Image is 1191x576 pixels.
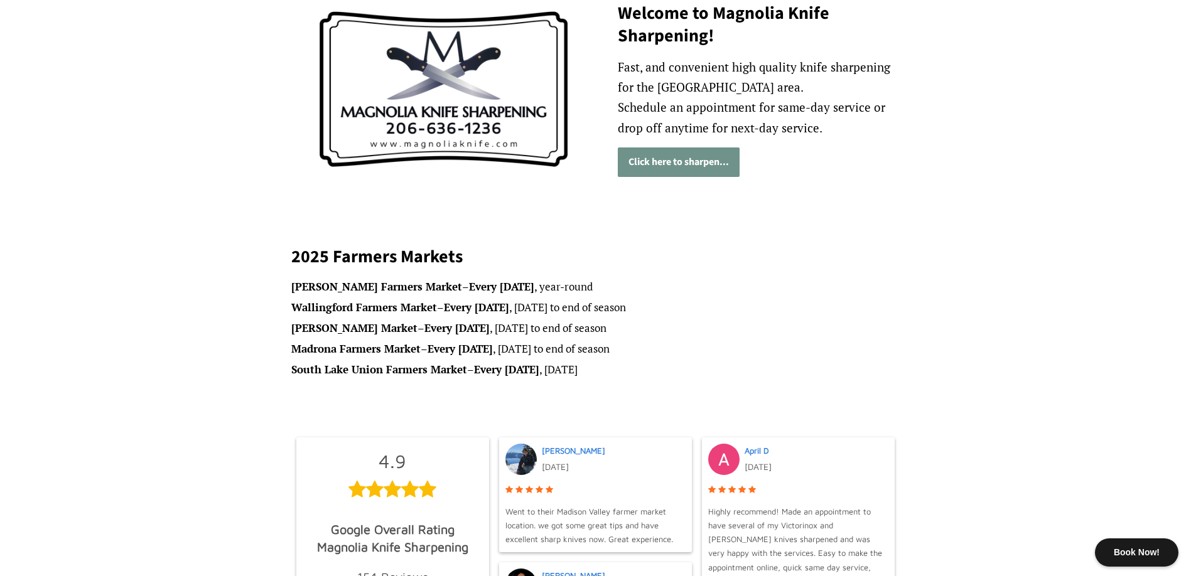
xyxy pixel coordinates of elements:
span:  [728,483,736,497]
li: – , [DATE] to end of season [291,340,900,358]
a: 4.9 [296,437,489,513]
li: – , [DATE] to end of season [291,299,900,317]
a: Google Overall RatingMagnolia Knife Sharpening [296,513,489,560]
h2: Welcome to Magnolia Knife Sharpening! [618,2,900,48]
span:  [348,480,366,499]
span:  [708,483,716,497]
span: Went to their Madison Valley farmer market location. we got some great tips and have excellent sh... [505,504,686,546]
li: – , year-round [291,278,900,296]
h2: 2025 Farmers Markets [291,245,900,268]
div: 4.9 [303,444,483,506]
strong: [PERSON_NAME] Market [291,321,418,335]
strong: Every [DATE] [469,279,534,294]
span:  [384,480,401,499]
li: – , [DATE] to end of season [291,319,900,338]
div: [DATE] [743,457,888,476]
span:  [366,480,384,499]
a: Click here to sharpen... [618,147,740,177]
div: Book Now! [1095,538,1178,567]
span:  [536,483,543,497]
span:  [738,483,746,497]
span:  [505,483,513,497]
a: April D [745,445,769,456]
span:  [419,480,436,499]
strong: [PERSON_NAME] Farmers Market [291,279,462,294]
a: [PERSON_NAME] [542,445,605,456]
span:  [718,483,726,497]
p: Fast, and convenient high quality knife sharpening for the [GEOGRAPHIC_DATA] area. Schedule an ap... [618,57,900,138]
img: Post image [505,444,537,475]
strong: South Lake Union Farmers Market [291,362,467,376]
div: Google Overall Rating [303,519,483,540]
strong: Every [DATE] [474,362,539,376]
span:  [546,483,553,497]
img: Post image [708,444,740,475]
strong: Every [DATE] [428,341,493,356]
span:  [515,483,523,497]
span:  [748,483,756,497]
strong: Wallingford Farmers Market [291,300,437,314]
strong: Madrona Farmers Market [291,341,421,356]
strong: Every [DATE] [444,300,509,314]
div: Magnolia Knife Sharpening [303,540,483,554]
span:  [401,480,419,499]
div: [DATE] [541,457,686,476]
strong: Every [DATE] [424,321,490,335]
li: – , [DATE] [291,361,900,379]
span:  [525,483,533,497]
